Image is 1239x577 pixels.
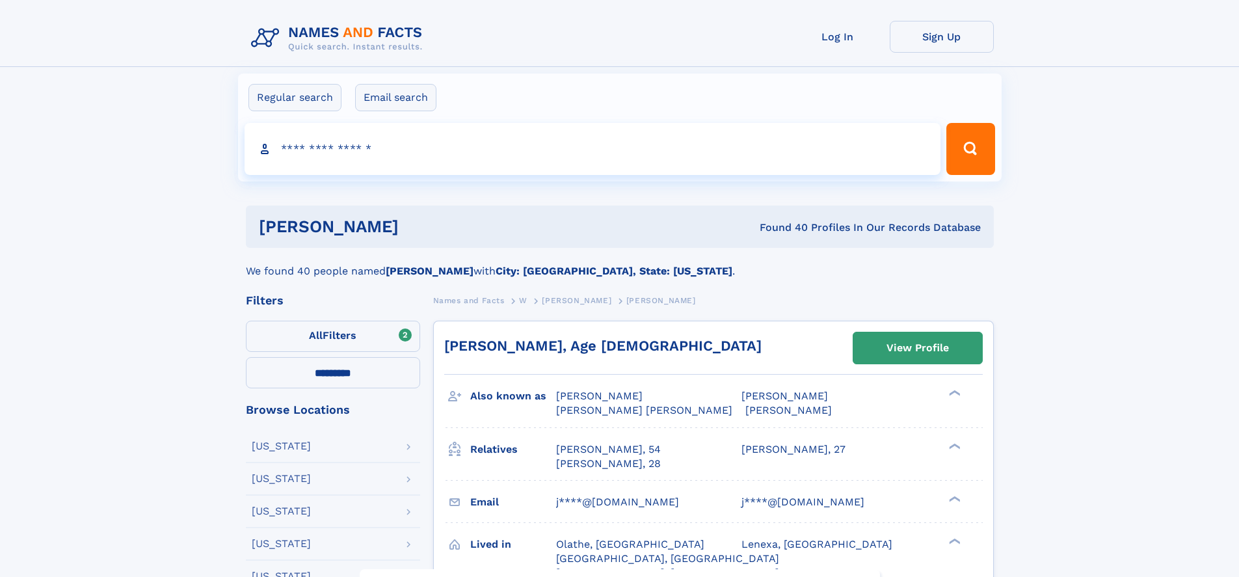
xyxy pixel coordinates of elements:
input: search input [245,123,941,175]
a: [PERSON_NAME], 28 [556,457,661,471]
span: Olathe, [GEOGRAPHIC_DATA] [556,538,704,550]
label: Filters [246,321,420,352]
span: [PERSON_NAME] [542,296,611,305]
b: [PERSON_NAME] [386,265,473,277]
span: [PERSON_NAME] [745,404,832,416]
a: Sign Up [890,21,994,53]
div: [US_STATE] [252,441,311,451]
h3: Also known as [470,385,556,407]
img: Logo Names and Facts [246,21,433,56]
button: Search Button [946,123,994,175]
div: ❯ [946,442,961,450]
span: [PERSON_NAME] [556,390,643,402]
label: Regular search [248,84,341,111]
a: [PERSON_NAME], 27 [741,442,846,457]
a: W [519,292,527,308]
a: [PERSON_NAME], Age [DEMOGRAPHIC_DATA] [444,338,762,354]
a: [PERSON_NAME] [542,292,611,308]
span: [GEOGRAPHIC_DATA], [GEOGRAPHIC_DATA] [556,552,779,565]
div: ❯ [946,494,961,503]
h1: [PERSON_NAME] [259,219,580,235]
span: All [309,329,323,342]
div: Browse Locations [246,404,420,416]
div: We found 40 people named with . [246,248,994,279]
span: [PERSON_NAME] [741,390,828,402]
h3: Email [470,491,556,513]
span: [PERSON_NAME] [PERSON_NAME] [556,404,732,416]
span: Lenexa, [GEOGRAPHIC_DATA] [741,538,892,550]
a: Names and Facts [433,292,505,308]
h3: Relatives [470,438,556,461]
div: Found 40 Profiles In Our Records Database [579,221,981,235]
div: Filters [246,295,420,306]
div: [US_STATE] [252,506,311,517]
span: [PERSON_NAME] [626,296,696,305]
a: Log In [786,21,890,53]
div: ❯ [946,537,961,545]
a: View Profile [853,332,982,364]
div: [US_STATE] [252,539,311,549]
a: [PERSON_NAME], 54 [556,442,661,457]
b: City: [GEOGRAPHIC_DATA], State: [US_STATE] [496,265,732,277]
div: View Profile [886,333,949,363]
span: W [519,296,527,305]
h3: Lived in [470,533,556,556]
div: [US_STATE] [252,474,311,484]
div: ❯ [946,389,961,397]
label: Email search [355,84,436,111]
